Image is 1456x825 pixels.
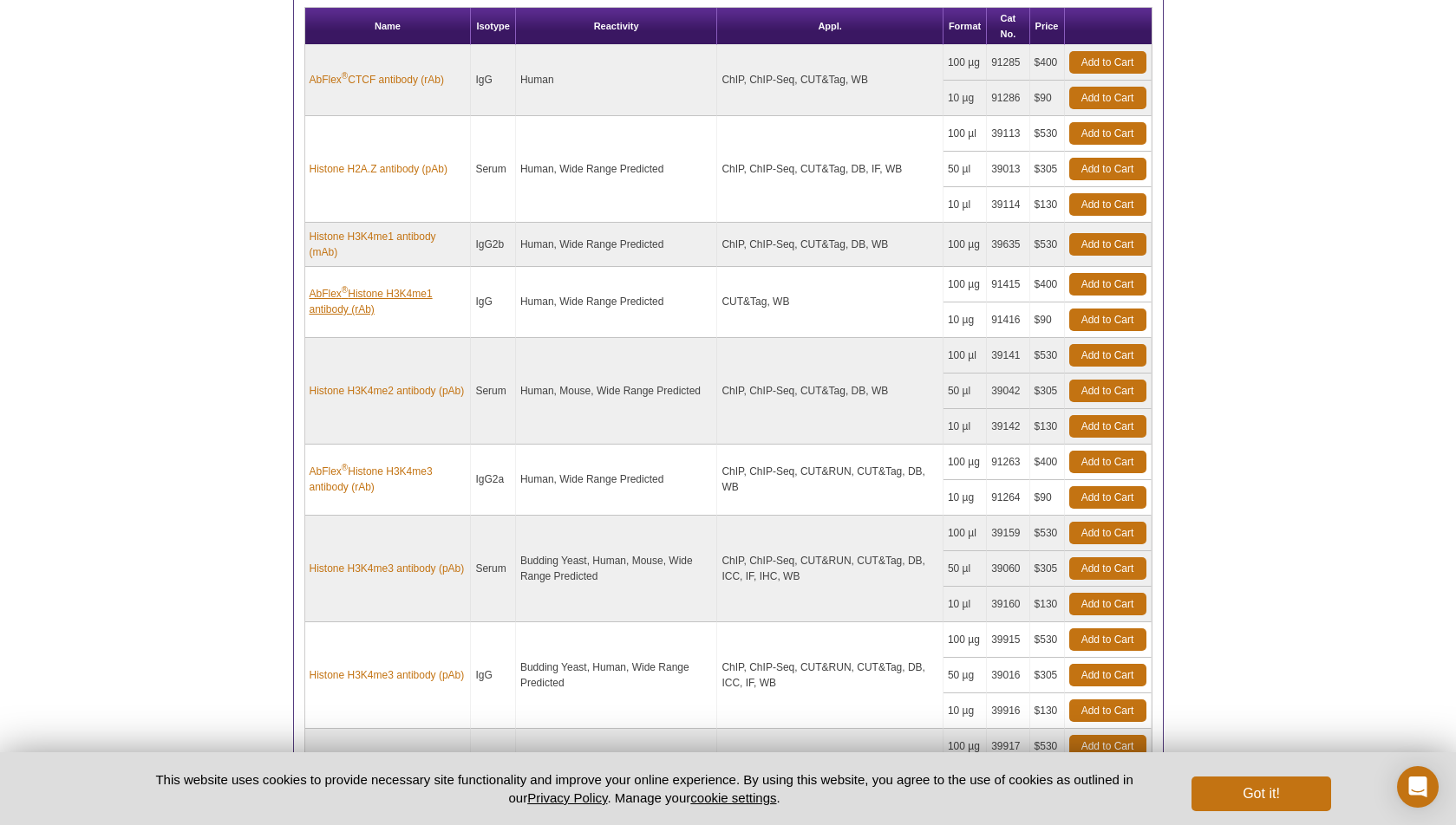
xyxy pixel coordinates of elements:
td: 39113 [987,116,1029,152]
a: Add to Cart [1069,451,1146,473]
td: $400 [1030,445,1065,480]
td: 100 µl [943,338,987,374]
td: Serum [471,516,516,622]
a: Add to Cart [1069,593,1146,615]
td: 39114 [987,187,1029,223]
a: Histone H3K4me3 antibody (pAb) [310,561,465,576]
a: Histone H3K4me3 antibody (pAb) [310,667,465,683]
a: Add to Cart [1069,380,1146,402]
td: 10 µg [943,302,987,338]
a: Add to Cart [1069,735,1146,757]
td: 50 µl [943,551,987,587]
td: 100 µg [943,622,987,658]
p: This website uses cookies to provide necessary site functionality and improve your online experie... [126,770,1164,807]
td: 10 µl [943,587,987,622]
td: 10 µl [943,187,987,223]
td: 91416 [987,302,1029,338]
td: 39917 [987,729,1029,764]
a: Add to Cart [1069,522,1146,544]
td: 91263 [987,445,1029,480]
td: $530 [1030,729,1065,764]
a: Add to Cart [1069,664,1146,686]
sup: ® [342,71,348,81]
td: 39635 [987,223,1029,267]
td: 91285 [987,45,1029,81]
td: 39060 [987,551,1029,587]
td: 10 µg [943,480,987,516]
td: $400 [1030,267,1065,302]
td: Serum [471,116,516,223]
th: Format [943,8,987,45]
td: $130 [1030,409,1065,445]
td: $530 [1030,516,1065,551]
td: 39160 [987,587,1029,622]
td: $530 [1030,223,1065,267]
td: Budding Yeast, Human, Wide Range Predicted [516,622,717,729]
td: 39142 [987,409,1029,445]
a: AbFlex®Histone H3K4me1 antibody (rAb) [310,286,467,317]
td: $90 [1030,302,1065,338]
td: Serum [471,338,516,445]
a: Add to Cart [1069,122,1146,145]
td: 39141 [987,338,1029,374]
td: 39016 [987,658,1029,693]
a: Add to Cart [1069,699,1146,722]
th: Price [1030,8,1065,45]
td: ChIP, ChIP-Seq, CUT&Tag, DB, IF, WB [717,116,943,223]
a: Add to Cart [1069,344,1146,367]
a: Add to Cart [1069,158,1146,180]
td: $530 [1030,338,1065,374]
a: Add to Cart [1069,273,1146,296]
a: AbFlex®Histone H3K4me3 antibody (rAb) [310,464,467,495]
td: $305 [1030,152,1065,187]
sup: ® [342,285,348,295]
td: IgG2a [471,445,516,516]
a: Add to Cart [1069,557,1146,580]
button: cookie settings [690,790,776,805]
a: Add to Cart [1069,309,1146,331]
th: Name [305,8,472,45]
td: 100 µg [943,729,987,764]
td: Budding Yeast, Human, Mouse, Wide Range Predicted [516,516,717,622]
td: 100 µl [943,116,987,152]
td: Human, Wide Range Predicted [516,223,717,267]
th: Reactivity [516,8,717,45]
td: $90 [1030,81,1065,116]
th: Cat No. [987,8,1029,45]
td: 50 µl [943,152,987,187]
td: CUT&Tag, WB [717,267,943,338]
a: Add to Cart [1069,486,1146,509]
td: $130 [1030,187,1065,223]
th: Appl. [717,8,943,45]
td: 39013 [987,152,1029,187]
a: Add to Cart [1069,415,1146,438]
sup: ® [342,463,348,472]
a: Histone H3K4me2 antibody (pAb) [310,383,465,399]
a: Add to Cart [1069,233,1146,256]
td: $530 [1030,622,1065,658]
td: 39042 [987,374,1029,409]
td: $400 [1030,45,1065,81]
td: 91286 [987,81,1029,116]
a: Add to Cart [1069,87,1146,109]
td: 39915 [987,622,1029,658]
td: $530 [1030,116,1065,152]
a: AbFlex®CTCF antibody (rAb) [310,72,444,88]
td: 100 µg [943,223,987,267]
td: $305 [1030,658,1065,693]
div: Open Intercom Messenger [1397,766,1439,808]
td: $130 [1030,587,1065,622]
a: Histone H3K4me1 antibody (mAb) [310,229,467,260]
td: Human, Wide Range Predicted [516,116,717,223]
a: Add to Cart [1069,628,1146,651]
td: IgG [471,267,516,338]
td: 10 µl [943,409,987,445]
td: Human, Mouse, Wide Range Predicted [516,338,717,445]
td: 91415 [987,267,1029,302]
td: 91264 [987,480,1029,516]
a: Add to Cart [1069,51,1146,74]
td: 39159 [987,516,1029,551]
td: 50 µg [943,658,987,693]
td: 100 µg [943,267,987,302]
td: 100 µg [943,445,987,480]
